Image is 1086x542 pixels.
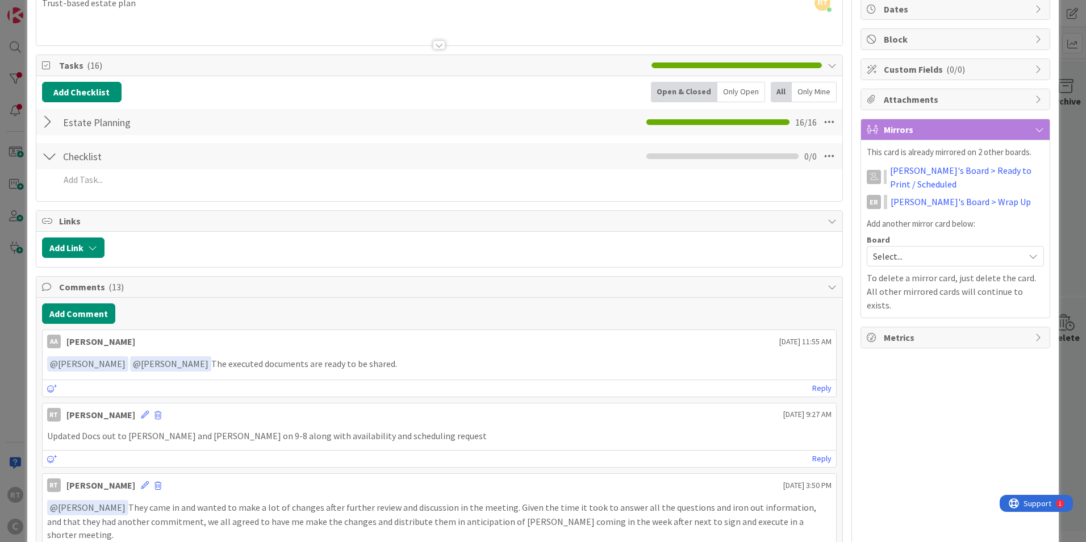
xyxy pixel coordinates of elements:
button: Add Checklist [42,82,122,102]
span: Support [24,2,52,15]
div: [PERSON_NAME] [66,478,135,492]
p: Add another mirror card below: [867,218,1044,231]
span: Dates [884,2,1029,16]
span: 16 / 16 [795,115,817,129]
button: Add Link [42,237,105,258]
span: Board [867,236,890,244]
span: Custom Fields [884,62,1029,76]
span: 0 / 0 [804,149,817,163]
div: RT [47,408,61,422]
span: Block [884,32,1029,46]
span: Attachments [884,93,1029,106]
span: Tasks [59,59,646,72]
span: [DATE] 9:27 AM [783,408,832,420]
p: Updated Docs out to [PERSON_NAME] and [PERSON_NAME] on 9-8 along with availability and scheduling... [47,430,832,443]
div: AA [47,335,61,348]
span: ( 0/0 ) [946,64,965,75]
a: [PERSON_NAME]'s Board > Ready to Print / Scheduled [890,164,1045,191]
p: To delete a mirror card, just delete the card. All other mirrored cards will continue to exists. [867,271,1044,312]
span: Metrics [884,331,1029,344]
div: RT [47,478,61,492]
div: Only Mine [792,82,837,102]
div: 1 [59,5,62,14]
span: [PERSON_NAME] [50,358,126,369]
input: Add Checklist... [59,146,315,166]
span: ( 16 ) [87,60,102,71]
span: @ [133,358,141,369]
a: Reply [812,381,832,395]
a: Reply [812,452,832,466]
span: Mirrors [884,123,1029,136]
span: @ [50,502,58,513]
span: [PERSON_NAME] [50,502,126,513]
p: The executed documents are ready to be shared. [47,356,832,372]
div: Only Open [717,82,765,102]
div: Open & Closed [651,82,717,102]
span: @ [50,358,58,369]
span: Links [59,214,822,228]
div: ER [867,195,881,209]
span: Comments [59,280,822,294]
p: This card is already mirrored on 2 other boards. [867,146,1044,159]
div: [PERSON_NAME] [66,335,135,348]
p: They came in and wanted to make a lot of changes after further review and discussion in the meeti... [47,500,832,541]
button: Add Comment [42,303,115,324]
a: [PERSON_NAME]'s Board > Wrap Up [891,195,1031,209]
div: [PERSON_NAME] [66,408,135,422]
span: Select... [873,248,1018,264]
input: Add Checklist... [59,112,315,132]
span: [DATE] 11:55 AM [779,336,832,348]
div: All [771,82,792,102]
span: [PERSON_NAME] [133,358,208,369]
span: ( 13 ) [108,281,124,293]
span: [DATE] 3:50 PM [783,480,832,491]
